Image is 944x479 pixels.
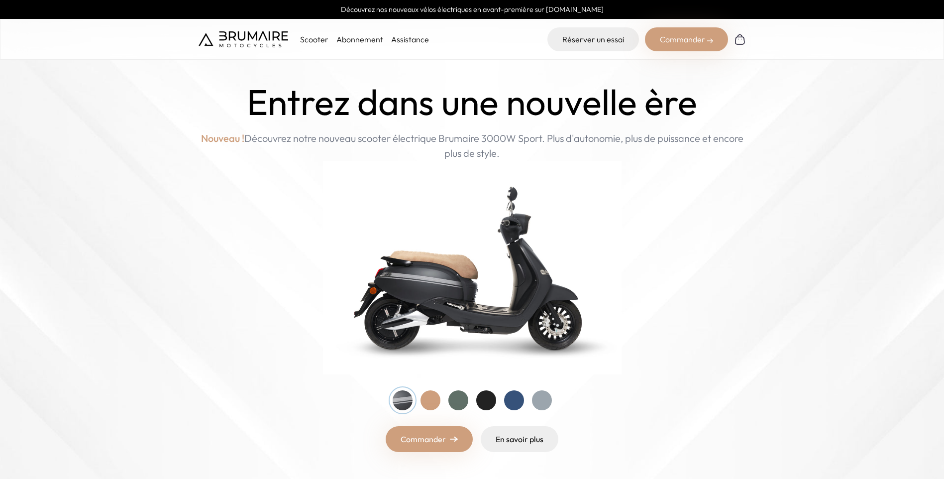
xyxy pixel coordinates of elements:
[707,38,713,44] img: right-arrow-2.png
[645,27,728,51] div: Commander
[199,131,746,161] p: Découvrez notre nouveau scooter électrique Brumaire 3000W Sport. Plus d'autonomie, plus de puissa...
[481,426,558,452] a: En savoir plus
[199,31,288,47] img: Brumaire Motocycles
[734,33,746,45] img: Panier
[247,82,697,123] h1: Entrez dans une nouvelle ère
[300,33,328,45] p: Scooter
[547,27,639,51] a: Réserver un essai
[450,436,458,442] img: right-arrow.png
[336,34,383,44] a: Abonnement
[386,426,473,452] a: Commander
[391,34,429,44] a: Assistance
[201,131,244,146] span: Nouveau !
